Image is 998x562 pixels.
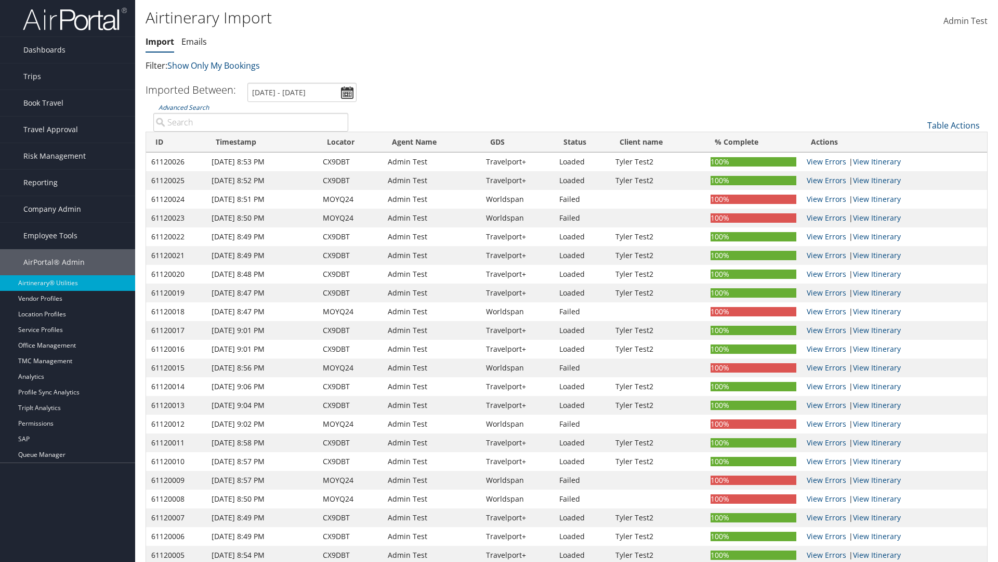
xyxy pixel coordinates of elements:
td: [DATE] 8:47 PM [206,284,318,302]
a: Import [146,36,174,47]
td: | [802,152,987,171]
td: 61120007 [146,508,206,527]
td: Travelport+ [481,527,554,546]
td: 61120023 [146,209,206,227]
td: Travelport+ [481,284,554,302]
a: View Itinerary Details [853,306,901,316]
td: 61120017 [146,321,206,340]
a: View errors [807,175,846,185]
td: [DATE] 8:50 PM [206,490,318,508]
span: AirPortal® Admin [23,249,85,275]
td: Loaded [554,152,610,171]
td: MOYQ24 [318,302,383,321]
td: Loaded [554,265,610,284]
div: 100% [711,176,796,185]
td: Tyler Test2 [610,171,705,190]
td: Travelport+ [481,227,554,246]
td: Tyler Test2 [610,508,705,527]
span: Travel Approval [23,117,78,143]
td: Admin Test [383,433,481,452]
td: Loaded [554,433,610,452]
div: 100% [711,157,796,167]
a: View errors [807,306,846,316]
th: Actions [802,132,987,152]
a: View errors [807,344,846,354]
p: Filter: [146,59,707,73]
div: 100% [711,270,796,279]
td: 61120010 [146,452,206,471]
td: Admin Test [383,171,481,190]
td: 61120008 [146,490,206,508]
img: airportal-logo.png [23,7,127,31]
td: Tyler Test2 [610,152,705,171]
td: Admin Test [383,152,481,171]
a: View Itinerary Details [853,456,901,466]
td: Admin Test [383,471,481,490]
td: 61120019 [146,284,206,302]
td: | [802,527,987,546]
td: Admin Test [383,415,481,433]
a: View Itinerary Details [853,325,901,335]
td: [DATE] 8:50 PM [206,209,318,227]
td: [DATE] 8:49 PM [206,227,318,246]
div: 100% [711,307,796,316]
td: [DATE] 8:49 PM [206,246,318,265]
td: Tyler Test2 [610,227,705,246]
td: Worldspan [481,359,554,377]
div: 100% [711,401,796,410]
td: | [802,359,987,377]
td: Tyler Test2 [610,265,705,284]
td: Loaded [554,508,610,527]
td: Tyler Test2 [610,246,705,265]
td: CX9DBT [318,340,383,359]
td: CX9DBT [318,246,383,265]
a: View Itinerary Details [853,513,901,522]
a: View Itinerary Details [853,438,901,448]
td: Admin Test [383,508,481,527]
td: [DATE] 8:57 PM [206,452,318,471]
div: 100% [711,195,796,204]
td: Admin Test [383,359,481,377]
td: Tyler Test2 [610,321,705,340]
td: Tyler Test2 [610,433,705,452]
div: 100% [711,232,796,241]
td: Travelport+ [481,246,554,265]
td: Failed [554,490,610,508]
td: [DATE] 8:57 PM [206,471,318,490]
td: Admin Test [383,209,481,227]
td: Failed [554,302,610,321]
span: Dashboards [23,37,65,63]
td: Admin Test [383,190,481,209]
td: 61120016 [146,340,206,359]
td: [DATE] 8:49 PM [206,527,318,546]
td: CX9DBT [318,377,383,396]
td: Tyler Test2 [610,452,705,471]
a: Emails [181,36,207,47]
td: | [802,377,987,396]
a: View errors [807,232,846,241]
th: ID: activate to sort column ascending [146,132,206,152]
span: Reporting [23,170,58,196]
td: 61120025 [146,171,206,190]
span: Risk Management [23,143,86,169]
td: | [802,471,987,490]
div: 100% [711,551,796,560]
td: | [802,246,987,265]
td: [DATE] 8:56 PM [206,359,318,377]
td: Travelport+ [481,265,554,284]
td: [DATE] 8:48 PM [206,265,318,284]
td: 61120020 [146,265,206,284]
a: View errors [807,438,846,448]
a: View errors [807,363,846,373]
td: Admin Test [383,321,481,340]
a: View Itinerary Details [853,194,901,204]
td: [DATE] 9:04 PM [206,396,318,415]
td: | [802,302,987,321]
div: 100% [711,288,796,298]
a: View errors [807,550,846,560]
td: CX9DBT [318,433,383,452]
td: Admin Test [383,302,481,321]
td: CX9DBT [318,152,383,171]
th: Locator: activate to sort column ascending [318,132,383,152]
span: Company Admin [23,196,81,222]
